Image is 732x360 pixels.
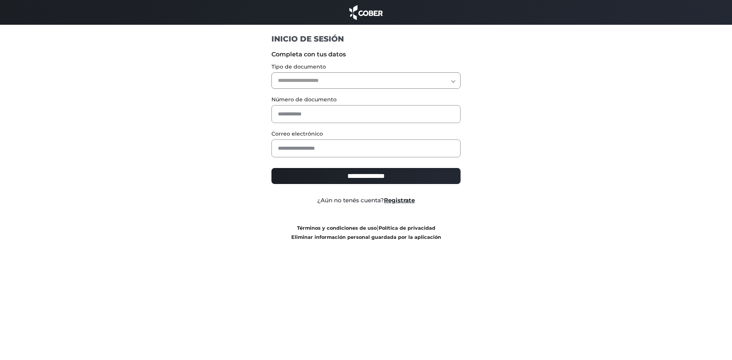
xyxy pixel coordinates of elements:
div: ¿Aún no tenés cuenta? [266,196,467,205]
img: cober_marca.png [347,4,385,21]
label: Correo electrónico [271,130,461,138]
label: Completa con tus datos [271,50,461,59]
a: Eliminar información personal guardada por la aplicación [291,234,441,240]
label: Número de documento [271,96,461,104]
a: Política de privacidad [379,225,435,231]
label: Tipo de documento [271,63,461,71]
a: Términos y condiciones de uso [297,225,377,231]
h1: INICIO DE SESIÓN [271,34,461,44]
div: | [266,223,467,242]
a: Registrate [384,197,415,204]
